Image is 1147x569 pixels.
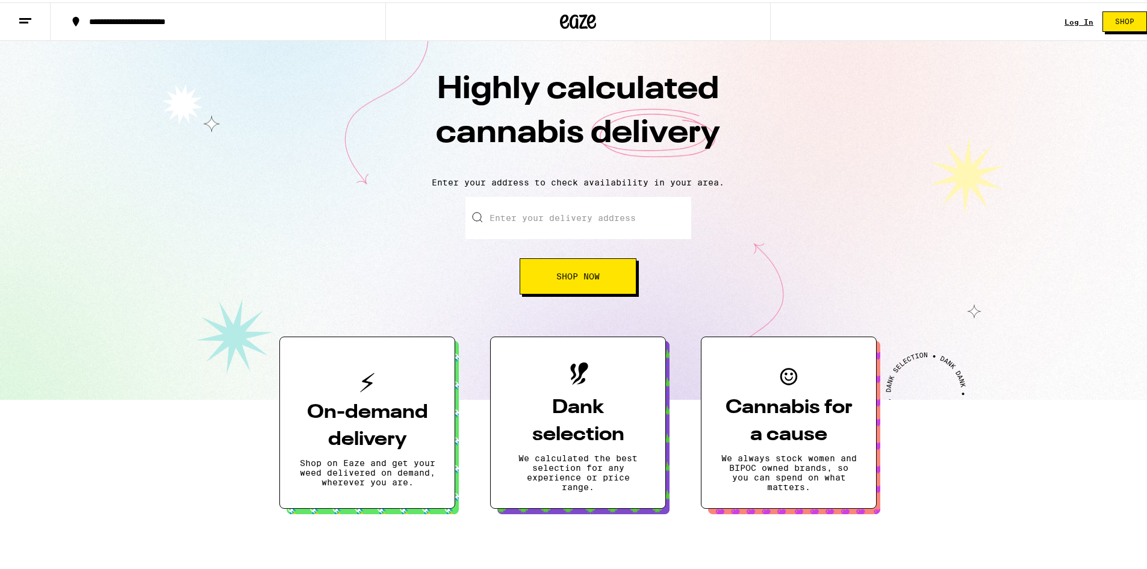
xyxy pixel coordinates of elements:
p: We always stock women and BIPOC owned brands, so you can spend on what matters. [721,451,857,490]
button: Shop [1102,9,1147,30]
h3: Dank selection [510,392,646,446]
button: On-demand deliveryShop on Eaze and get your weed delivered on demand, wherever you are. [279,334,455,506]
h3: Cannabis for a cause [721,392,857,446]
h3: On-demand delivery [299,397,435,451]
button: Dank selectionWe calculated the best selection for any experience or price range. [490,334,666,506]
button: Cannabis for a causeWe always stock women and BIPOC owned brands, so you can spend on what matters. [701,334,877,506]
span: Shop [1115,16,1134,23]
input: Enter your delivery address [465,194,691,237]
a: Log In [1065,16,1093,23]
button: Shop Now [520,256,636,292]
h1: Highly calculated cannabis delivery [367,66,789,166]
p: Enter your address to check availability in your area. [12,175,1144,185]
p: We calculated the best selection for any experience or price range. [510,451,646,490]
span: Hi. Need any help? [7,8,87,18]
span: Shop Now [556,270,600,278]
p: Shop on Eaze and get your weed delivered on demand, wherever you are. [299,456,435,485]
